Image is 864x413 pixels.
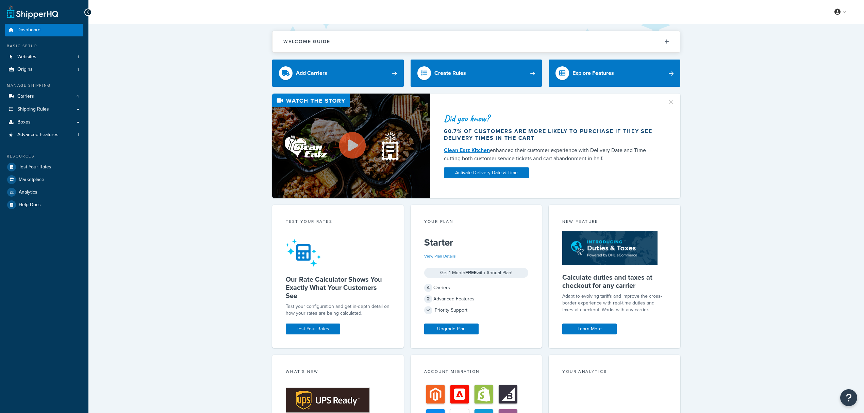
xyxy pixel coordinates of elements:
[424,268,529,278] div: Get 1 Month with Annual Plan!
[465,269,477,276] strong: FREE
[17,119,31,125] span: Boxes
[17,94,34,99] span: Carriers
[5,51,83,63] a: Websites1
[5,24,83,36] a: Dashboard
[77,94,79,99] span: 4
[17,54,36,60] span: Websites
[19,202,41,208] span: Help Docs
[5,186,83,198] a: Analytics
[444,146,659,163] div: enhanced their customer experience with Delivery Date and Time — cutting both customer service ti...
[424,368,529,376] div: Account Migration
[19,164,51,170] span: Test Your Rates
[572,68,614,78] div: Explore Features
[78,54,79,60] span: 1
[424,324,479,334] a: Upgrade Plan
[19,189,37,195] span: Analytics
[5,63,83,76] a: Origins1
[78,132,79,138] span: 1
[424,283,529,293] div: Carriers
[840,389,857,406] button: Open Resource Center
[444,128,659,142] div: 60.7% of customers are more likely to purchase if they see delivery times in the cart
[434,68,466,78] div: Create Rules
[424,253,456,259] a: View Plan Details
[5,90,83,103] li: Carriers
[5,63,83,76] li: Origins
[424,237,529,248] h5: Starter
[286,324,340,334] a: Test Your Rates
[286,303,390,317] div: Test your configuration and get in-depth detail on how your rates are being calculated.
[444,167,529,178] a: Activate Delivery Date & Time
[286,368,390,376] div: What's New
[17,27,40,33] span: Dashboard
[562,368,667,376] div: Your Analytics
[296,68,327,78] div: Add Carriers
[562,273,667,290] h5: Calculate duties and taxes at checkout for any carrier
[5,51,83,63] li: Websites
[562,293,667,313] p: Adapt to evolving tariffs and improve the cross-border experience with real-time duties and taxes...
[272,31,680,52] button: Welcome Guide
[5,83,83,88] div: Manage Shipping
[5,129,83,141] a: Advanced Features1
[549,60,680,87] a: Explore Features
[5,43,83,49] div: Basic Setup
[17,67,33,72] span: Origins
[272,60,404,87] a: Add Carriers
[5,90,83,103] a: Carriers4
[424,305,529,315] div: Priority Support
[411,60,542,87] a: Create Rules
[444,146,490,154] a: Clean Eatz Kitchen
[272,94,430,198] img: Video thumbnail
[424,218,529,226] div: Your Plan
[5,129,83,141] li: Advanced Features
[5,153,83,159] div: Resources
[5,199,83,211] a: Help Docs
[5,174,83,186] a: Marketplace
[283,39,330,44] h2: Welcome Guide
[78,67,79,72] span: 1
[19,177,44,183] span: Marketplace
[424,295,432,303] span: 2
[5,103,83,116] a: Shipping Rules
[562,324,617,334] a: Learn More
[444,114,659,123] div: Did you know?
[5,116,83,129] a: Boxes
[17,132,59,138] span: Advanced Features
[286,218,390,226] div: Test your rates
[5,161,83,173] a: Test Your Rates
[562,218,667,226] div: New Feature
[424,294,529,304] div: Advanced Features
[17,106,49,112] span: Shipping Rules
[424,284,432,292] span: 4
[286,275,390,300] h5: Our Rate Calculator Shows You Exactly What Your Customers See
